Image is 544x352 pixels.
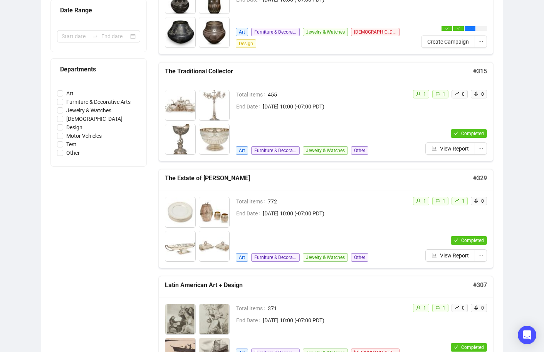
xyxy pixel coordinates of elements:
span: Furniture & Decorative Arts [251,28,300,36]
img: 4_01.jpg [199,17,229,47]
span: rise [455,198,459,203]
span: Other [351,253,368,262]
span: check [454,238,458,242]
span: retweet [435,91,440,96]
div: Departments [60,64,137,74]
button: Create Campaign [421,36,475,48]
span: check [454,345,458,349]
span: Jewelry & Watches [63,106,114,115]
a: The Estate of [PERSON_NAME]#329Total Items772End Date[DATE] 10:00 (-07:00 PDT)ArtFurniture & Deco... [158,169,494,268]
span: user [416,91,421,96]
img: 4_01.jpg [199,231,229,261]
img: 2_01.jpg [199,304,229,334]
span: Other [63,149,83,157]
span: [DATE] 10:00 (-07:00 PDT) [263,102,406,111]
span: 1 [443,91,445,97]
span: bar-chart [432,252,437,258]
span: user [416,305,421,310]
span: rocket [474,91,479,96]
h5: Latin American Art + Design [165,281,473,290]
span: Art [236,146,248,155]
span: Art [63,89,77,98]
span: End Date [236,209,263,218]
h5: # 315 [473,67,487,76]
span: to [92,33,98,39]
div: Open Intercom Messenger [518,326,536,344]
button: View Report [425,142,475,155]
span: rocket [474,198,479,203]
span: swap-right [92,33,98,39]
span: Total Items [236,90,268,99]
button: View Report [425,249,475,262]
span: [DEMOGRAPHIC_DATA] [351,28,400,36]
span: ellipsis [478,146,484,151]
span: rise [455,305,459,310]
span: 0 [481,198,484,204]
span: 455 [268,90,406,99]
img: 2004_01.jpg [199,124,229,154]
input: End date [101,32,129,41]
span: Furniture & Decorative Arts [251,146,300,155]
span: bar-chart [432,146,437,151]
span: check [454,131,458,135]
span: Test [63,140,79,149]
span: Furniture & Decorative Arts [63,98,134,106]
a: The Traditional Collector#315Total Items455End Date[DATE] 10:00 (-07:00 PDT)ArtFurniture & Decora... [158,62,494,161]
img: 3_01.jpg [165,17,195,47]
span: retweet [435,198,440,203]
span: 0 [462,91,465,97]
span: check [457,27,460,30]
span: [DATE] 10:00 (-07:00 PDT) [263,316,406,325]
img: 2003_01.jpg [165,124,195,154]
span: check [445,27,448,30]
h5: The Traditional Collector [165,67,473,76]
span: user [416,198,421,203]
span: Completed [461,238,484,243]
h5: # 329 [473,174,487,183]
span: Jewelry & Watches [303,253,348,262]
div: Date Range [60,5,137,15]
span: Motor Vehicles [63,132,105,140]
span: View Report [440,251,469,260]
span: retweet [435,305,440,310]
img: 1_01.jpg [165,197,195,227]
span: 1 [462,198,465,204]
span: [DATE] 10:00 (-07:00 PDT) [263,209,406,218]
img: 2002_01.jpg [199,90,229,120]
h5: The Estate of [PERSON_NAME] [165,174,473,183]
span: View Report [440,144,469,153]
span: 371 [268,304,406,313]
span: Total Items [236,304,268,313]
span: 1 [423,91,426,97]
span: Art [236,28,248,36]
span: Completed [461,131,484,136]
span: Furniture & Decorative Arts [251,253,300,262]
span: 1 [443,305,445,311]
img: 2001_01.jpg [165,90,195,120]
span: [DEMOGRAPHIC_DATA] [63,115,126,123]
span: 1 [423,198,426,204]
span: 1 [423,305,426,311]
span: 772 [268,197,406,206]
span: End Date [236,102,263,111]
span: Create Campaign [427,37,469,46]
span: Jewelry & Watches [303,146,348,155]
span: ellipsis [478,39,484,44]
span: Total Items [236,197,268,206]
span: Design [236,39,256,48]
span: Completed [461,345,484,350]
span: 0 [462,305,465,311]
span: 0 [481,305,484,311]
span: End Date [236,316,263,325]
span: Art [236,253,248,262]
span: 0 [481,91,484,97]
img: 3_01.jpg [165,231,195,261]
img: 2_01.jpg [199,197,229,227]
span: Jewelry & Watches [303,28,348,36]
span: ellipsis [468,27,472,30]
span: rocket [474,305,479,310]
span: Other [351,146,368,155]
span: rise [455,91,459,96]
input: Start date [62,32,89,41]
span: Design [63,123,86,132]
